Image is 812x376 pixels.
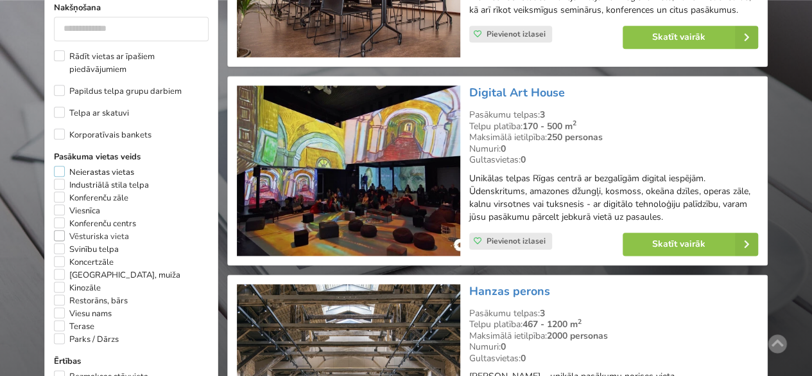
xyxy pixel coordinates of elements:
[54,129,151,141] label: Korporatīvais bankets
[469,143,758,155] div: Numuri:
[54,107,129,120] label: Telpa ar skatuvi
[54,333,119,346] label: Parks / Dārzs
[501,341,506,353] strong: 0
[54,256,114,269] label: Koncertzāle
[54,230,129,243] label: Vēsturiska vieta
[521,154,526,166] strong: 0
[547,131,603,143] strong: 250 personas
[469,109,758,121] div: Pasākumu telpas:
[54,217,136,230] label: Konferenču centrs
[54,1,209,14] label: Nakšņošana
[54,355,209,368] label: Ērtības
[540,307,545,319] strong: 3
[487,236,546,246] span: Pievienot izlasei
[578,317,582,327] sup: 2
[469,319,758,330] div: Telpu platība:
[547,330,608,342] strong: 2000 personas
[469,121,758,132] div: Telpu platība:
[54,179,149,192] label: Industriālā stila telpa
[523,318,582,330] strong: 467 - 1200 m
[237,85,460,256] img: Koncertzāle | Rīga | Digital Art House
[487,29,546,39] span: Pievienot izlasei
[573,118,576,128] sup: 2
[54,269,180,282] label: [GEOGRAPHIC_DATA], muiža
[623,26,758,49] a: Skatīt vairāk
[54,320,94,333] label: Terase
[540,109,545,121] strong: 3
[54,85,182,98] label: Papildus telpa grupu darbiem
[54,192,128,204] label: Konferenču zāle
[469,330,758,342] div: Maksimālā ietilpība:
[54,307,112,320] label: Viesu nams
[623,233,758,256] a: Skatīt vairāk
[469,341,758,353] div: Numuri:
[54,294,128,307] label: Restorāns, bārs
[469,353,758,364] div: Gultasvietas:
[54,166,134,179] label: Neierastas vietas
[521,352,526,364] strong: 0
[469,308,758,319] div: Pasākumu telpas:
[469,132,758,143] div: Maksimālā ietilpība:
[469,172,758,224] p: Unikālas telpas Rīgas centrā ar bezgalīgām digital iespējām. Ūdenskritums, amazones džungļi, kosm...
[469,154,758,166] div: Gultasvietas:
[54,204,100,217] label: Viesnīca
[54,243,119,256] label: Svinību telpa
[54,50,209,76] label: Rādīt vietas ar īpašiem piedāvājumiem
[523,120,576,132] strong: 170 - 500 m
[469,283,550,299] a: Hanzas perons
[54,282,101,294] label: Kinozāle
[54,150,209,163] label: Pasākuma vietas veids
[469,85,565,100] a: Digital Art House
[501,143,506,155] strong: 0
